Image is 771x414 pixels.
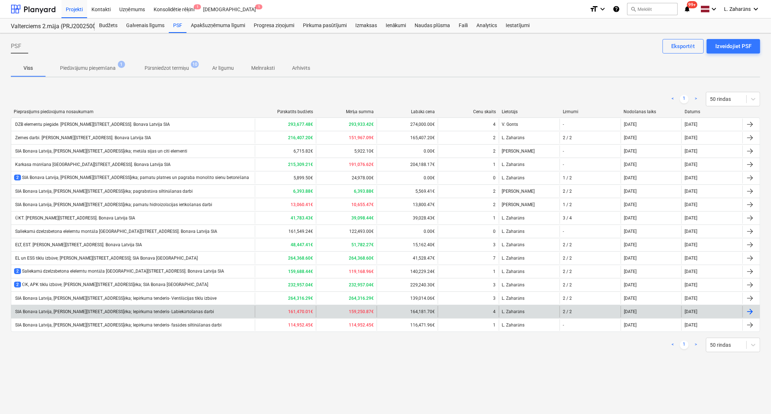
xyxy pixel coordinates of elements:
[377,159,438,170] div: 204,188.17€
[563,109,618,115] div: Lēmumi
[563,162,564,167] div: -
[472,18,501,33] a: Analytics
[685,135,697,140] div: [DATE]
[685,122,697,127] div: [DATE]
[288,296,313,301] b: 264,316.29€
[14,256,198,261] div: EL un ESS tīklu izbūve; [PERSON_NAME][STREET_ADDRESS]; SIA Bonava [GEOGRAPHIC_DATA]
[685,149,697,154] div: [DATE]
[349,309,374,314] b: 159,250.87€
[685,202,697,207] div: [DATE]
[668,341,677,349] a: Previous page
[501,18,534,33] a: Iestatījumi
[493,202,496,207] div: 2
[349,296,374,301] b: 264,316.29€
[493,149,496,154] div: 2
[316,226,377,237] div: 122,493.00€
[293,189,313,194] b: 6,393.88€
[95,18,122,33] div: Budžets
[685,162,697,167] div: [DATE]
[349,162,374,167] b: 191,076.62€
[563,256,572,261] div: 2 / 2
[187,18,249,33] div: Apakšuzņēmuma līgumi
[493,309,496,314] div: 4
[288,122,313,127] b: 293,677.48€
[299,18,351,33] a: Pirkuma pasūtījumi
[14,122,170,127] div: DZB elementu piegāde. [PERSON_NAME][STREET_ADDRESS]. Bonava Latvija SIA
[14,323,222,328] div: SIA Bonava Latvija, [PERSON_NAME][STREET_ADDRESS]ēka; Iepirkuma tenderis- fasādes siltināšanas darbi
[14,282,208,288] div: ŪK, APK tīklu izbūve; [PERSON_NAME][STREET_ADDRESS]ēka; SIA Bonava [GEOGRAPHIC_DATA]
[624,309,637,314] div: [DATE]
[354,189,374,194] b: 6,393.88€
[381,18,411,33] a: Ienākumi
[319,109,374,115] div: Mērķa summa
[563,122,564,127] div: -
[499,159,560,170] div: L. Zaharāns
[377,172,438,184] div: 0.00€
[377,306,438,317] div: 164,181.70€
[60,64,116,72] p: Piedāvājumu pieņemšana
[349,282,374,287] b: 232,957.04€
[685,109,740,114] div: Datums
[499,132,560,144] div: L. Zaharāns
[499,252,560,264] div: L. Zaharāns
[351,215,374,221] b: 39,098.44€
[288,256,313,261] b: 264,368.60€
[292,64,310,72] p: Arhivēts
[499,319,560,331] div: L. Zaharāns
[499,293,560,304] div: L. Zaharāns
[14,296,217,301] div: SIA Bonava Latvija, [PERSON_NAME][STREET_ADDRESS]ēka; Iepirkuma tenderis- Ventilācijas tīklu izbūve
[14,229,217,234] div: Saliekamā dzelzsbetona elelemtu montāža [GEOGRAPHIC_DATA][STREET_ADDRESS]. Bonava Latvija SIA
[493,122,496,127] div: 4
[288,323,313,328] b: 114,952.45€
[251,64,275,72] p: Melnraksti
[685,175,697,180] div: [DATE]
[14,189,193,194] div: SIA Bonava Latvija, [PERSON_NAME][STREET_ADDRESS]ēka; pagrabstāva siltināšanas darbi
[288,282,313,287] b: 232,957.04€
[349,269,374,274] b: 119,168.96€
[493,189,496,194] div: 2
[563,175,572,180] div: 1 / 2
[493,242,496,247] div: 3
[502,109,557,115] div: Lietotājs
[377,199,438,210] div: 13,800.47€
[194,4,201,9] span: 1
[288,269,313,274] b: 159,688.44€
[563,269,572,274] div: 2 / 2
[624,109,679,115] div: Nodošanas laiks
[499,226,560,237] div: L. Zaharāns
[685,296,697,301] div: [DATE]
[316,172,377,184] div: 24,978.00€
[351,18,381,33] a: Izmaksas
[499,212,560,224] div: L. Zaharāns
[493,296,496,301] div: 3
[14,175,249,181] div: SIA Bonava Latvija, [PERSON_NAME][STREET_ADDRESS]ēka; pamatu platnes un pagraba monolīto sienu be...
[249,18,299,33] a: Progresa ziņojumi
[624,296,637,301] div: [DATE]
[685,215,697,221] div: [DATE]
[11,42,21,51] span: PSF
[169,18,187,33] a: PSF
[454,18,472,33] a: Faili
[624,282,637,287] div: [DATE]
[14,242,142,247] div: ELT, EST. [PERSON_NAME][STREET_ADDRESS]. Bonava Latvija SIA
[288,135,313,140] b: 216,407.20€
[255,226,316,237] div: 161,549.24€
[493,135,496,140] div: 2
[680,341,689,349] a: Page 1 is your current page
[624,135,637,140] div: [DATE]
[291,242,313,247] b: 48,447.41€
[377,132,438,144] div: 165,407.20€
[14,162,171,167] div: Karkasa mūrēšana [GEOGRAPHIC_DATA][STREET_ADDRESS]. Bonava Latvija SIA
[349,135,374,140] b: 151,967.09€
[122,18,169,33] a: Galvenais līgums
[411,18,455,33] div: Naudas plūsma
[663,39,704,54] button: Eksportēt
[377,226,438,237] div: 0.00€
[685,282,697,287] div: [DATE]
